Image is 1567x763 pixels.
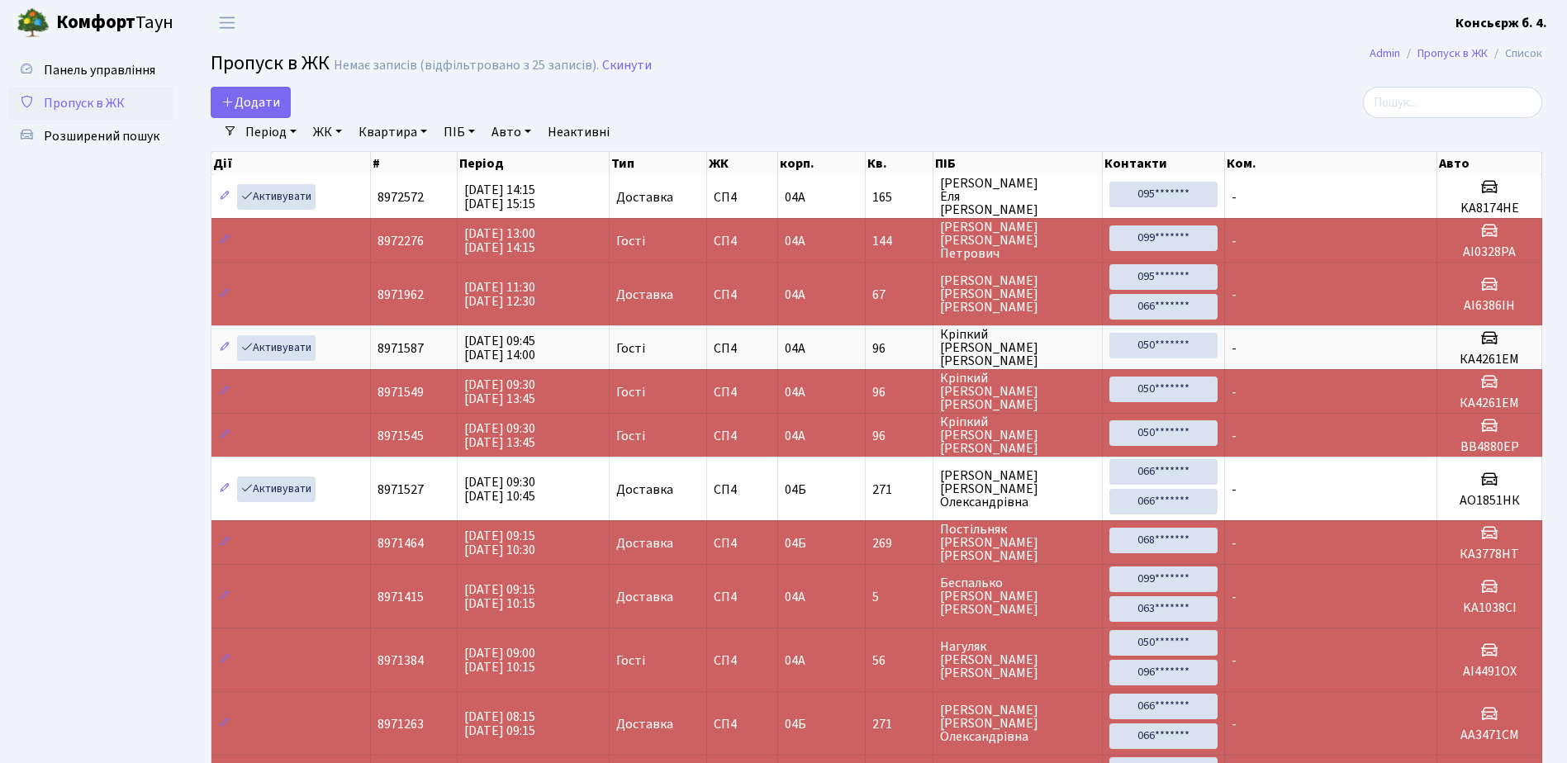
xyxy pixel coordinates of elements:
span: 04А [785,652,805,670]
span: Пропуск в ЖК [44,94,125,112]
span: СП4 [714,590,771,604]
span: 8971545 [378,427,424,445]
span: 04А [785,286,805,304]
span: Беспалько [PERSON_NAME] [PERSON_NAME] [940,576,1095,616]
h5: KA1038CI [1444,600,1535,616]
span: 165 [872,191,925,204]
th: корп. [778,152,866,175]
span: - [1232,652,1237,670]
span: [DATE] 09:15 [DATE] 10:30 [464,527,535,559]
th: Період [458,152,610,175]
span: - [1232,232,1237,250]
span: Панель управління [44,61,155,79]
span: - [1232,188,1237,206]
span: [DATE] 11:30 [DATE] 12:30 [464,278,535,310]
th: Контакти [1103,152,1225,175]
span: Кріпкий [PERSON_NAME] [PERSON_NAME] [940,415,1095,455]
h5: AI6386IH [1444,298,1535,314]
span: 8971384 [378,652,424,670]
span: [PERSON_NAME] [PERSON_NAME] [PERSON_NAME] [940,274,1095,314]
th: Авто [1437,152,1542,175]
th: ЖК [707,152,778,175]
div: Немає записів (відфільтровано з 25 записів). [334,58,599,73]
span: Кріпкий [PERSON_NAME] [PERSON_NAME] [940,372,1095,411]
span: Таун [56,9,173,37]
span: - [1232,383,1237,401]
span: Доставка [616,590,673,604]
span: - [1232,588,1237,606]
span: СП4 [714,386,771,399]
span: СП4 [714,191,771,204]
span: 8972572 [378,188,424,206]
span: - [1232,339,1237,358]
span: Доставка [616,718,673,731]
span: [DATE] 14:15 [DATE] 15:15 [464,181,535,213]
span: СП4 [714,537,771,550]
span: [DATE] 09:30 [DATE] 13:45 [464,419,535,452]
a: ПІБ [437,118,482,146]
span: [DATE] 09:00 [DATE] 10:15 [464,644,535,676]
a: Авто [485,118,538,146]
span: 8971549 [378,383,424,401]
span: [DATE] 09:45 [DATE] 14:00 [464,332,535,364]
span: 96 [872,342,925,355]
span: СП4 [714,235,771,248]
span: 8972276 [378,232,424,250]
span: 04А [785,383,805,401]
span: - [1232,534,1237,552]
input: Пошук... [1363,87,1542,118]
span: Гості [616,235,645,248]
span: Нагуляк [PERSON_NAME] [PERSON_NAME] [940,640,1095,680]
span: 8971263 [378,715,424,733]
span: [PERSON_NAME] [PERSON_NAME] Олександрівна [940,469,1095,509]
b: Комфорт [56,9,135,36]
span: 04А [785,188,805,206]
span: 269 [872,537,925,550]
span: 04Б [785,715,806,733]
a: ЖК [306,118,349,146]
span: СП4 [714,483,771,496]
span: 5 [872,590,925,604]
span: СП4 [714,718,771,731]
span: - [1232,481,1237,499]
span: Гості [616,386,645,399]
span: СП4 [714,654,771,667]
span: 67 [872,288,925,301]
th: Дії [211,152,371,175]
span: 04А [785,339,805,358]
span: [DATE] 13:00 [DATE] 14:15 [464,225,535,257]
a: Період [239,118,303,146]
span: 56 [872,654,925,667]
h5: АІ4491ОХ [1444,664,1535,680]
a: Активувати [237,184,316,210]
a: Неактивні [541,118,616,146]
h5: КА4261ЕМ [1444,352,1535,367]
a: Додати [211,87,291,118]
span: Пропуск в ЖК [211,49,330,78]
span: Доставка [616,483,673,496]
a: Розширений пошук [8,120,173,153]
span: 8971962 [378,286,424,304]
a: Активувати [237,476,316,502]
span: Додати [221,93,280,111]
span: 04Б [785,534,806,552]
span: 96 [872,386,925,399]
h5: АО1851НК [1444,493,1535,509]
button: Переключити навігацію [207,9,248,36]
span: 04А [785,232,805,250]
span: Гості [616,429,645,443]
h5: АІ0328РА [1444,244,1535,260]
th: Ком. [1225,152,1437,175]
span: - [1232,286,1237,304]
th: Тип [610,152,708,175]
span: Кріпкий [PERSON_NAME] [PERSON_NAME] [940,328,1095,367]
span: 04А [785,427,805,445]
span: 271 [872,718,925,731]
span: 96 [872,429,925,443]
h5: ВВ4880ЕР [1444,439,1535,455]
span: 271 [872,483,925,496]
span: СП4 [714,429,771,443]
span: 8971464 [378,534,424,552]
span: - [1232,427,1237,445]
span: 04Б [785,481,806,499]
